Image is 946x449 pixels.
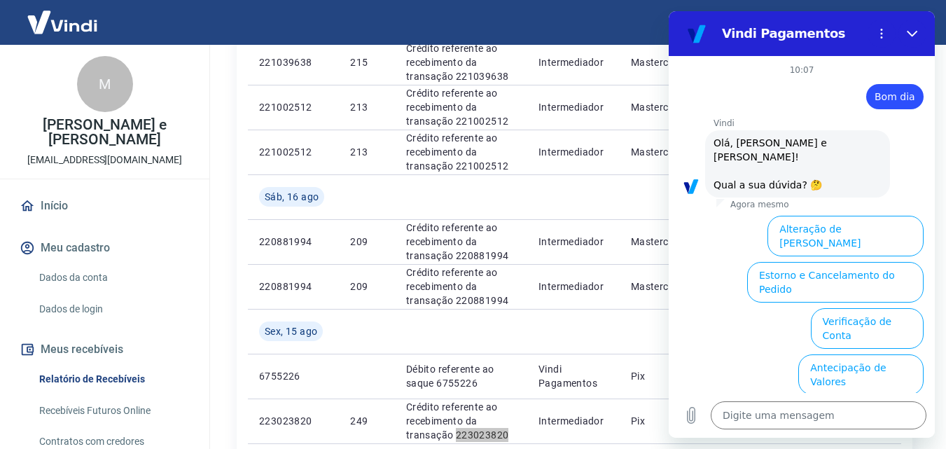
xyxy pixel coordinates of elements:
p: 221039638 [259,55,328,69]
p: Intermediador [538,55,608,69]
p: 249 [350,414,383,428]
p: 209 [350,235,383,249]
p: 213 [350,100,383,114]
p: 220881994 [259,279,328,293]
img: Vindi [17,1,108,43]
p: Crédito referente ao recebimento da transação 220881994 [406,221,516,263]
span: Sáb, 16 ago [265,190,319,204]
p: 213 [350,145,383,159]
p: 220881994 [259,235,328,249]
p: Intermediador [538,100,608,114]
p: Débito referente ao saque 6755226 [406,362,516,390]
p: Crédito referente ao recebimento da transação 223023820 [406,400,516,442]
a: Dados de login [34,295,193,324]
button: Meu cadastro [17,233,193,263]
p: Mastercard [631,145,686,159]
p: [PERSON_NAME] e [PERSON_NAME] [11,118,198,147]
p: 209 [350,279,383,293]
a: Relatório de Recebíveis [34,365,193,394]
p: Intermediador [538,235,608,249]
p: 223023820 [259,414,328,428]
p: Intermediador [538,145,608,159]
p: Mastercard [631,235,686,249]
p: 215 [350,55,383,69]
button: Sair [879,10,929,36]
p: Intermediador [538,279,608,293]
p: 221002512 [259,145,328,159]
button: Meus recebíveis [17,334,193,365]
p: 6755226 [259,369,328,383]
span: Sex, 15 ago [265,324,317,338]
p: Mastercard [631,55,686,69]
p: Crédito referente ao recebimento da transação 221039638 [406,41,516,83]
a: Início [17,191,193,221]
p: Mastercard [631,100,686,114]
a: Dados da conta [34,263,193,292]
iframe: Janela de mensagens [669,11,935,438]
p: Mastercard [631,279,686,293]
p: Pix [631,414,686,428]
p: Pix [631,369,686,383]
p: Crédito referente ao recebimento da transação 220881994 [406,265,516,308]
p: 221002512 [259,100,328,114]
p: Crédito referente ao recebimento da transação 221002512 [406,131,516,173]
div: M [77,56,133,112]
p: Intermediador [538,414,608,428]
p: Vindi Pagamentos [538,362,608,390]
p: Crédito referente ao recebimento da transação 221002512 [406,86,516,128]
a: Recebíveis Futuros Online [34,396,193,425]
p: [EMAIL_ADDRESS][DOMAIN_NAME] [27,153,182,167]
